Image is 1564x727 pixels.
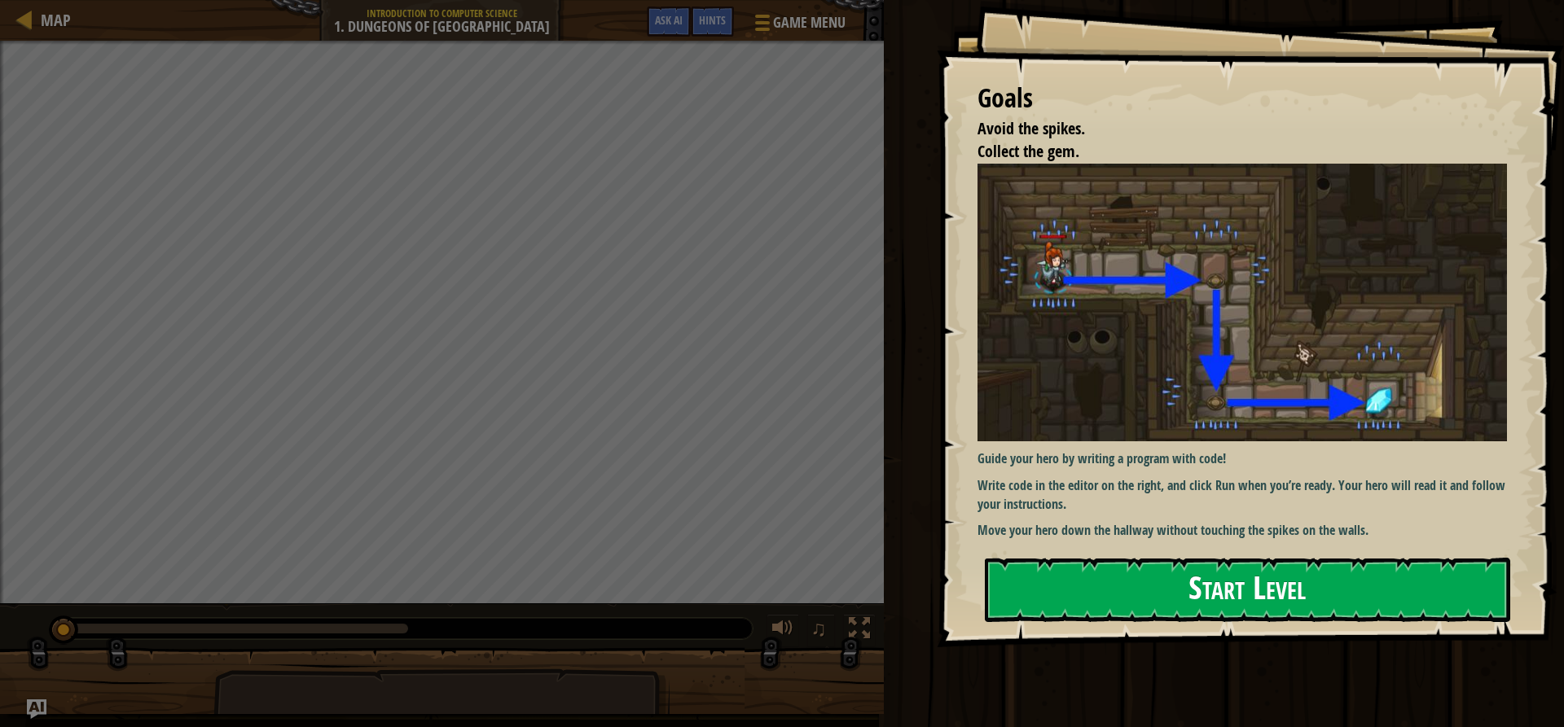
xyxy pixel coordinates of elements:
button: Start Level [985,558,1510,622]
span: Collect the gem. [977,140,1079,162]
span: Avoid the spikes. [977,117,1085,139]
span: Game Menu [773,12,846,33]
span: Map [41,9,71,31]
img: Dungeons of kithgard [977,164,1519,441]
div: Goals [977,80,1507,117]
button: Toggle fullscreen [843,614,876,647]
p: Move your hero down the hallway without touching the spikes on the walls. [977,521,1519,540]
li: Avoid the spikes. [957,117,1503,141]
li: Collect the gem. [957,140,1503,164]
span: ♫ [811,616,827,641]
p: Guide your hero by writing a program with code! [977,449,1519,468]
span: Ask AI [655,12,683,28]
button: Ask AI [27,699,46,719]
button: Game Menu [742,7,855,45]
button: Adjust volume [767,614,799,647]
button: ♫ [807,614,835,647]
span: Hints [699,12,726,28]
a: Map [33,9,71,31]
button: Ask AI [647,7,691,37]
p: Write code in the editor on the right, and click Run when you’re ready. Your hero will read it an... [977,476,1519,514]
